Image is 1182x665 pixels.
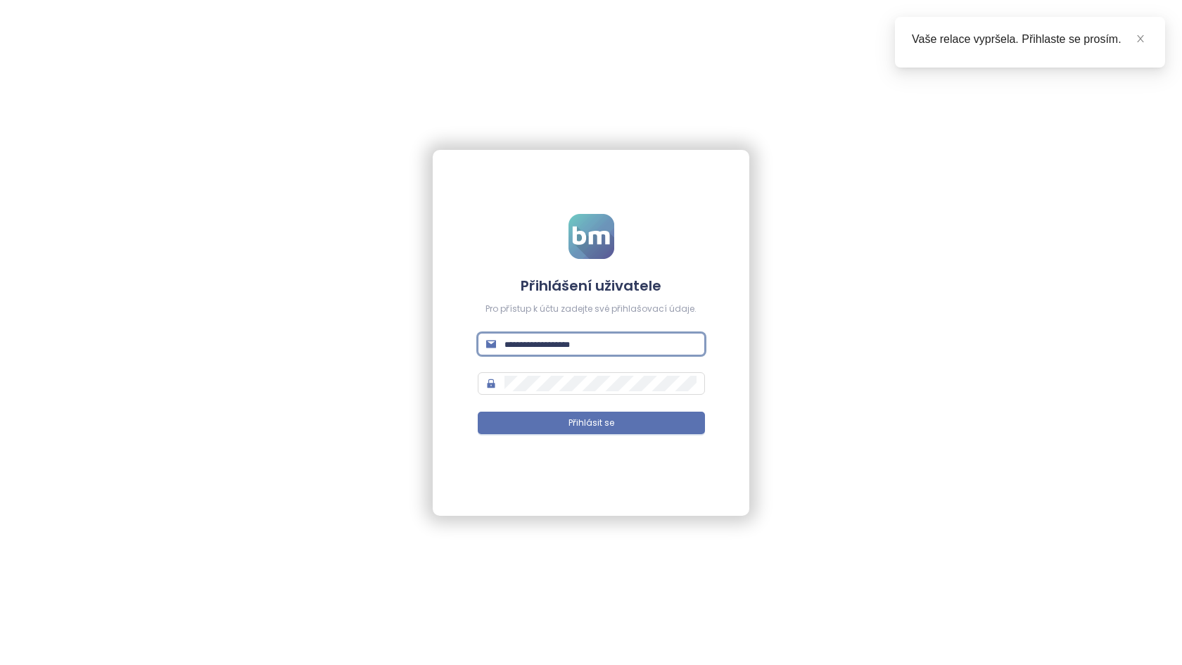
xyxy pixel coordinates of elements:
div: Pro přístup k účtu zadejte své přihlašovací údaje. [478,303,705,316]
span: lock [486,379,496,388]
span: Přihlásit se [568,417,614,430]
div: Vaše relace vypršela. Přihlaste se prosím. [912,31,1148,48]
button: Přihlásit se [478,412,705,434]
img: logo [568,214,614,259]
span: close [1136,34,1145,44]
span: mail [486,339,496,349]
h4: Přihlášení uživatele [478,276,705,296]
